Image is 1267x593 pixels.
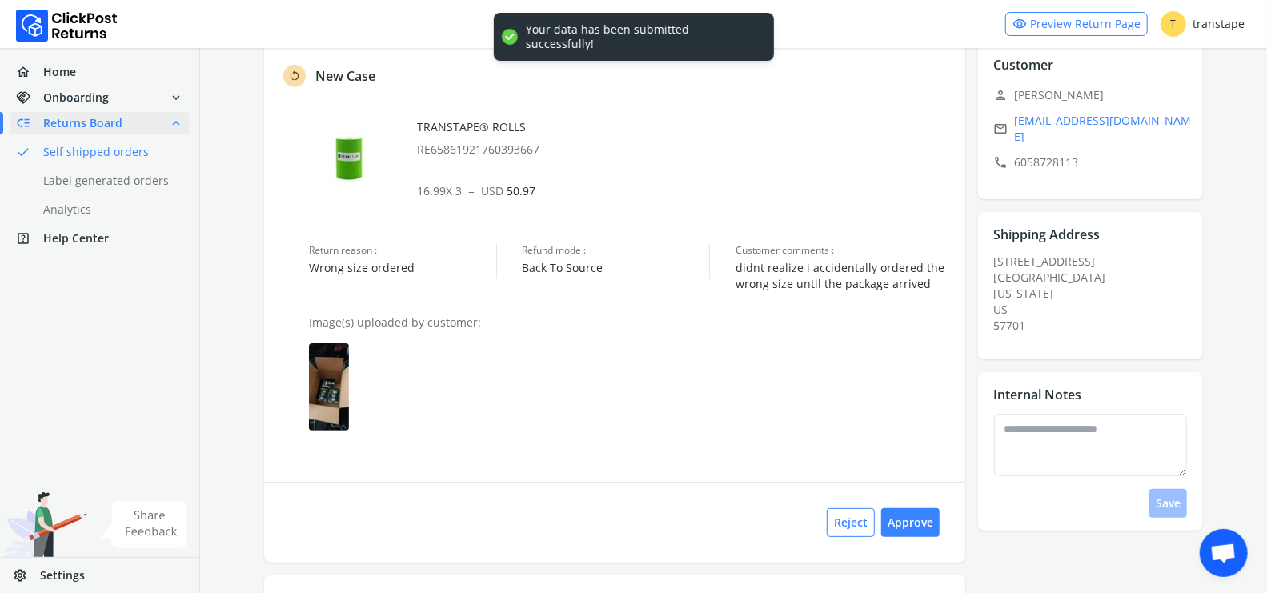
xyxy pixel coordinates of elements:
div: transtape [1161,11,1245,37]
span: expand_less [169,112,183,134]
span: Settings [40,567,85,583]
span: Onboarding [43,90,109,106]
p: RE65861921760393667 [417,142,948,158]
img: row_item_image [309,343,349,431]
span: Wrong size ordered [309,260,496,276]
span: Help Center [43,230,109,246]
span: home [16,61,43,83]
span: Return reason : [309,244,496,257]
img: Logo [16,10,118,42]
span: didnt realize i accidentally ordered the wrong size until the package arrived [736,260,949,292]
span: Customer comments : [736,244,949,257]
span: Back To Source [523,260,710,276]
span: help_center [16,227,43,250]
span: USD [481,183,503,198]
span: Home [43,64,76,80]
img: row_image [309,119,389,199]
span: expand_more [169,86,183,109]
span: email [994,118,1008,140]
span: visibility [1012,13,1027,35]
div: [US_STATE] [994,286,1197,302]
p: Customer [994,55,1054,74]
div: Open chat [1200,529,1248,577]
span: 50.97 [481,183,535,198]
span: person [994,84,1008,106]
span: rotate_left [288,66,301,86]
span: Returns Board [43,115,122,131]
p: 16.99 X 3 [417,183,948,199]
button: Reject [827,508,875,537]
button: Save [1149,489,1187,518]
a: doneSelf shipped orders [10,141,209,163]
span: call [994,151,1008,174]
p: Shipping Address [994,225,1101,244]
div: TRANSTAPE® ROLLS [417,119,948,158]
div: Your data has been submitted successfully! [526,22,758,51]
a: Label generated orders [10,170,209,192]
div: US [994,302,1197,318]
span: Refund mode : [523,244,710,257]
a: visibilityPreview Return Page [1005,12,1148,36]
p: [PERSON_NAME] [994,84,1197,106]
div: 57701 [994,318,1197,334]
span: handshake [16,86,43,109]
p: 6058728113 [994,151,1197,174]
a: email[EMAIL_ADDRESS][DOMAIN_NAME] [994,113,1197,145]
span: done [16,141,30,163]
div: [GEOGRAPHIC_DATA] [994,270,1197,286]
p: New Case [315,66,375,86]
p: Image(s) uploaded by customer: [309,315,949,331]
img: share feedback [100,501,187,548]
button: Approve [881,508,940,537]
p: Internal Notes [994,385,1082,404]
span: settings [13,564,40,587]
span: low_priority [16,112,43,134]
a: homeHome [10,61,190,83]
span: = [468,183,475,198]
a: help_centerHelp Center [10,227,190,250]
div: [STREET_ADDRESS] [994,254,1197,334]
a: Analytics [10,198,209,221]
span: T [1161,11,1186,37]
